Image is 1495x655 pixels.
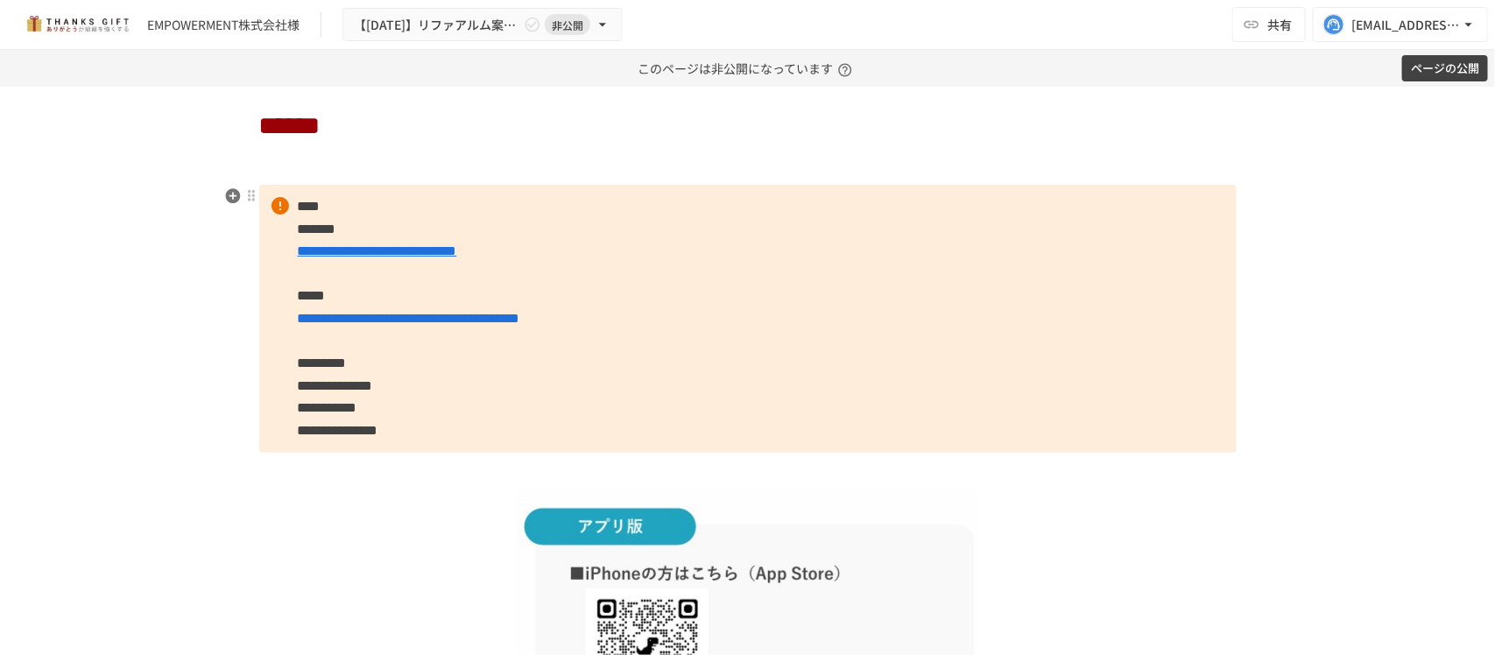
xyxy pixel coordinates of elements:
p: このページは非公開になっています [638,50,857,87]
div: EMPOWERMENT株式会社様 [147,16,300,34]
button: 共有 [1232,7,1306,42]
div: [EMAIL_ADDRESS][DOMAIN_NAME] [1351,14,1460,36]
span: 【[DATE]】リファアルム案内資料① [354,14,520,36]
button: ページの公開 [1402,55,1488,82]
img: mMP1OxWUAhQbsRWCurg7vIHe5HqDpP7qZo7fRoNLXQh [21,11,133,39]
button: [EMAIL_ADDRESS][DOMAIN_NAME] [1313,7,1488,42]
button: 【[DATE]】リファアルム案内資料①非公開 [342,8,623,42]
span: 非公開 [545,16,590,34]
span: 共有 [1267,15,1292,34]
